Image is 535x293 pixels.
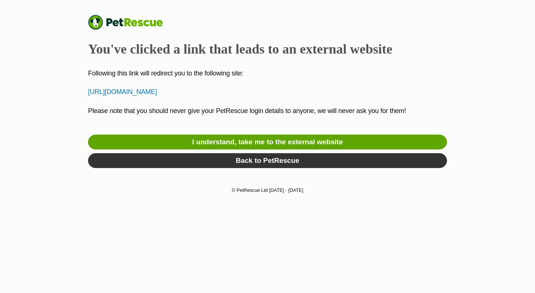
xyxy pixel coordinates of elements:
p: Following this link will redirect you to the following site: [88,68,447,78]
p: Please note that you should never give your PetRescue login details to anyone, we will never ask ... [88,106,447,126]
a: Back to PetRescue [88,153,447,168]
a: I understand, take me to the external website [88,135,447,149]
h2: You've clicked a link that leads to an external website [88,41,447,57]
small: © PetRescue Ltd [DATE] - [DATE] [232,187,303,193]
p: [URL][DOMAIN_NAME] [88,87,447,97]
a: PetRescue [88,15,171,30]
